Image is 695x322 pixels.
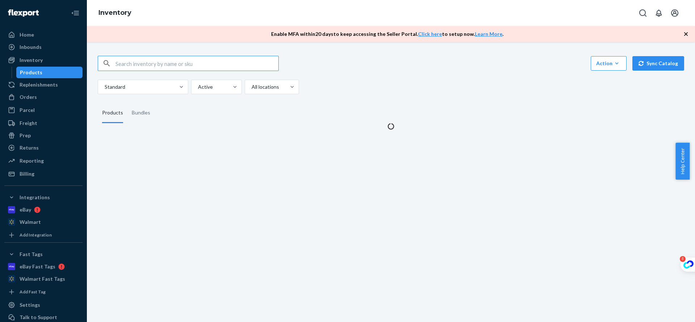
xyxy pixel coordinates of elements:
[20,170,34,177] div: Billing
[251,83,252,91] input: All locations
[475,31,502,37] a: Learn More
[20,194,50,201] div: Integrations
[596,60,621,67] div: Action
[102,103,123,123] div: Products
[4,204,83,216] a: eBay
[4,155,83,167] a: Reporting
[418,31,442,37] a: Click here
[20,120,37,127] div: Freight
[93,3,137,24] ol: breadcrumbs
[4,192,83,203] button: Integrations
[591,56,627,71] button: Action
[20,106,35,114] div: Parcel
[16,67,83,78] a: Products
[667,6,682,20] button: Open account menu
[675,143,690,180] button: Help Center
[632,56,684,71] button: Sync Catalog
[20,57,43,64] div: Inventory
[20,218,41,226] div: Walmart
[4,91,83,103] a: Orders
[4,273,83,285] a: Walmart Fast Tags
[20,157,44,164] div: Reporting
[4,54,83,66] a: Inventory
[20,69,42,76] div: Products
[20,301,40,309] div: Settings
[4,248,83,260] button: Fast Tags
[20,43,42,51] div: Inbounds
[20,314,57,321] div: Talk to Support
[4,231,83,239] a: Add Integration
[4,117,83,129] a: Freight
[197,83,198,91] input: Active
[652,6,666,20] button: Open notifications
[20,132,31,139] div: Prep
[4,168,83,180] a: Billing
[104,83,105,91] input: Standard
[4,130,83,141] a: Prep
[4,299,83,311] a: Settings
[20,206,31,213] div: eBay
[20,31,34,38] div: Home
[8,9,39,17] img: Flexport logo
[20,232,52,238] div: Add Integration
[4,142,83,154] a: Returns
[4,261,83,272] a: eBay Fast Tags
[20,289,46,295] div: Add Fast Tag
[4,216,83,228] a: Walmart
[4,41,83,53] a: Inbounds
[4,288,83,296] a: Add Fast Tag
[636,6,650,20] button: Open Search Box
[271,30,504,38] p: Enable MFA within 20 days to keep accessing the Seller Portal. to setup now. .
[20,263,55,270] div: eBay Fast Tags
[20,275,65,283] div: Walmart Fast Tags
[4,29,83,41] a: Home
[98,9,131,17] a: Inventory
[4,104,83,116] a: Parcel
[68,6,83,20] button: Close Navigation
[132,103,150,123] div: Bundles
[20,93,37,101] div: Orders
[20,251,43,258] div: Fast Tags
[20,81,58,88] div: Replenishments
[4,79,83,91] a: Replenishments
[115,56,278,71] input: Search inventory by name or sku
[20,144,39,151] div: Returns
